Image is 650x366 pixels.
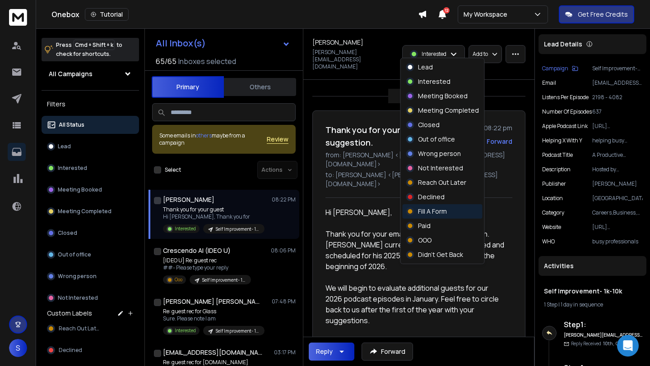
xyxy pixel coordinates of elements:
p: Wrong person [58,273,97,280]
h6: Step 1 : [564,319,643,330]
p: Hi [PERSON_NAME], Thank you for [163,213,265,220]
p: Meeting Completed [418,106,479,115]
h1: [EMAIL_ADDRESS][DOMAIN_NAME] [163,348,262,357]
p: Re: guest rec for [DOMAIN_NAME] [163,359,265,366]
div: | [544,301,641,308]
h1: [PERSON_NAME] [312,38,363,47]
span: Reach Out Later [59,325,101,332]
p: Out of office [58,251,91,258]
p: [DATE] : 08:22 pm [458,124,512,133]
span: Declined [59,347,82,354]
p: Closed [418,120,440,129]
div: Open Intercom Messenger [617,335,639,357]
p: Podcast Title [542,151,573,159]
p: Meeting Booked [418,91,468,101]
span: 1 day in sequence [561,301,603,308]
p: Email [542,79,556,87]
p: [GEOGRAPHIC_DATA] [592,195,643,202]
p: 03:17 PM [274,349,296,356]
p: Self Improvement- 1k-10k [216,226,259,233]
span: 12 [443,7,450,14]
p: Self Improvement- 1k-10k [592,65,643,72]
h3: Custom Labels [47,309,92,318]
p: OOO [418,236,432,245]
span: Cmd + Shift + k [74,40,115,50]
p: from: [PERSON_NAME] <[PERSON_NAME][EMAIL_ADDRESS][DOMAIN_NAME]> [325,151,512,169]
p: busy professionals [592,238,643,245]
p: My Workspace [464,10,511,19]
p: Category [542,209,564,216]
div: Onebox [51,8,418,21]
p: Lead [418,63,433,72]
span: 1 Step [544,301,557,308]
p: location [542,195,563,202]
p: Hosted by productivity strategist [PERSON_NAME], A Productive Conversation offers insightful disc... [592,166,643,173]
span: Review [267,135,288,144]
p: Interested [58,165,87,172]
p: WHO [542,238,555,245]
p: Publisher [542,180,566,188]
span: 65 / 65 [156,56,176,67]
p: Careers,Business,Management,[MEDICAL_DATA],Society & Culture [592,209,643,216]
p: Interested [175,327,196,334]
p: Self Improvement- 1k-10k [202,277,246,284]
p: Wrong person [418,149,461,158]
p: Listens per Episode [542,94,589,101]
span: 10th, Oct [603,340,623,347]
p: Not Interested [58,294,98,302]
p: Press to check for shortcuts. [56,41,122,59]
p: [URL][DOMAIN_NAME] [592,224,643,231]
p: ##- Please type your reply [163,264,251,271]
p: Campaign [542,65,568,72]
p: Lead Details [544,40,582,49]
p: [PERSON_NAME][EMAIL_ADDRESS][DOMAIN_NAME] [312,49,397,70]
p: Out of office [418,135,455,144]
p: Ooo [175,276,182,283]
p: helping busy professionals with time devotion, productivity, and intentional living [592,137,643,144]
p: Add to [473,50,488,58]
p: 08:06 PM [271,247,296,254]
p: Paid [418,221,431,230]
p: Self Improvement- 1k-10k [216,328,259,334]
p: [PERSON_NAME] [592,180,643,188]
p: Description [542,166,571,173]
h1: Crescendo AI (IDEO U) [163,246,231,255]
p: 07:48 PM [272,298,296,305]
p: Lead [58,143,71,150]
h3: Inboxes selected [178,56,236,67]
p: 637 [592,108,643,115]
p: Didn't Get Back [418,250,463,259]
p: Not Interested [418,164,463,173]
div: We will begin to evaluate additional guests for our 2026 podcast episodes in January. Feel free t... [325,283,505,326]
p: Reach Out Later [418,178,466,187]
p: [URL][DOMAIN_NAME] [592,123,643,130]
div: Forward [487,137,512,146]
p: Helping X with Y [542,137,582,144]
span: S [9,339,27,357]
h1: [PERSON_NAME] [163,195,214,204]
p: to: [PERSON_NAME] <[PERSON_NAME][EMAIL_ADDRESS][DOMAIN_NAME]> [325,170,512,188]
div: Thank you for your email about guest submission. [PERSON_NAME] currently has all guests secured a... [325,229,505,272]
p: Number of Episodes [542,108,592,115]
p: Reply Received [571,340,623,347]
div: Hi [PERSON_NAME], [325,207,505,218]
p: Closed [58,229,77,237]
span: others [196,132,212,139]
div: Reply [316,347,333,356]
h1: All Inbox(s) [156,39,206,48]
h1: Thank you for your guest suggestion. [325,124,452,149]
p: [IDEO U] Re: guest rec [163,257,251,264]
p: Interested [418,77,450,86]
p: website [542,224,561,231]
h1: Self Improvement- 1k-10k [544,287,641,296]
p: Fill A Form [418,207,447,216]
p: 08:22 PM [272,196,296,203]
button: Forward [362,343,413,361]
p: Meeting Booked [58,186,102,193]
p: Interested [175,225,196,232]
p: Re: guest rec for Glass [163,308,265,315]
div: Activities [539,256,646,276]
p: A Productive Conversation podcast [592,151,643,159]
p: Sure. Please note I am [163,315,265,322]
p: Get Free Credits [578,10,628,19]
